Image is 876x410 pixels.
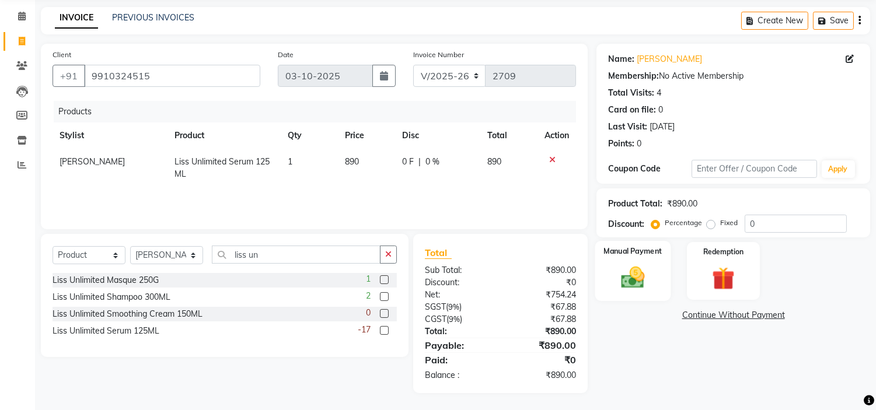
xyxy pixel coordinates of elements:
[167,122,281,149] th: Product
[650,121,675,133] div: [DATE]
[480,122,538,149] th: Total
[416,313,501,325] div: ( )
[53,325,159,337] div: Liss Unlimited Serum 125ML
[608,218,644,230] div: Discount:
[425,314,446,324] span: CGST
[692,160,816,178] input: Enter Offer / Coupon Code
[416,289,501,301] div: Net:
[501,264,585,276] div: ₹890.00
[338,122,395,149] th: Price
[53,291,170,303] div: Liss Unlimited Shampoo 300ML
[278,50,294,60] label: Date
[741,12,808,30] button: Create New
[501,301,585,313] div: ₹67.88
[720,218,738,228] label: Fixed
[53,308,203,320] div: Liss Unlimited Smoothing Cream 150ML
[614,264,652,292] img: _cash.svg
[501,353,585,367] div: ₹0
[60,156,125,167] span: [PERSON_NAME]
[637,138,641,150] div: 0
[84,65,260,87] input: Search by Name/Mobile/Email/Code
[416,338,501,352] div: Payable:
[53,274,159,286] div: Liss Unlimited Masque 250G
[538,122,576,149] th: Action
[413,50,464,60] label: Invoice Number
[358,324,371,336] span: -17
[608,53,634,65] div: Name:
[822,160,855,178] button: Apply
[281,122,338,149] th: Qty
[599,309,868,321] a: Continue Without Payment
[501,325,585,338] div: ₹890.00
[212,246,381,264] input: Search or Scan
[416,264,501,276] div: Sub Total:
[425,302,446,312] span: SGST
[608,121,647,133] div: Last Visit:
[657,87,661,99] div: 4
[813,12,854,30] button: Save
[608,138,634,150] div: Points:
[608,163,692,175] div: Coupon Code
[416,301,501,313] div: ( )
[402,156,414,168] span: 0 F
[416,325,501,338] div: Total:
[604,246,662,257] label: Manual Payment
[345,156,359,167] span: 890
[501,338,585,352] div: ₹890.00
[425,156,439,168] span: 0 %
[501,289,585,301] div: ₹754.24
[637,53,702,65] a: [PERSON_NAME]
[288,156,292,167] span: 1
[667,198,697,210] div: ₹890.00
[416,369,501,381] div: Balance :
[658,104,663,116] div: 0
[608,70,858,82] div: No Active Membership
[54,101,585,122] div: Products
[366,290,371,302] span: 2
[53,50,71,60] label: Client
[608,104,656,116] div: Card on file:
[366,273,371,285] span: 1
[703,247,744,257] label: Redemption
[665,218,702,228] label: Percentage
[608,198,662,210] div: Product Total:
[395,122,480,149] th: Disc
[55,8,98,29] a: INVOICE
[448,302,459,311] span: 9%
[416,276,501,289] div: Discount:
[705,264,742,293] img: _gift.svg
[366,307,371,319] span: 0
[418,156,421,168] span: |
[608,70,659,82] div: Membership:
[174,156,270,179] span: Liss Unlimited Serum 125ML
[112,12,194,23] a: PREVIOUS INVOICES
[416,353,501,367] div: Paid:
[53,122,167,149] th: Stylist
[425,247,452,259] span: Total
[487,156,501,167] span: 890
[608,87,654,99] div: Total Visits:
[501,369,585,381] div: ₹890.00
[501,313,585,325] div: ₹67.88
[501,276,585,289] div: ₹0
[53,65,85,87] button: +91
[449,314,460,324] span: 9%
